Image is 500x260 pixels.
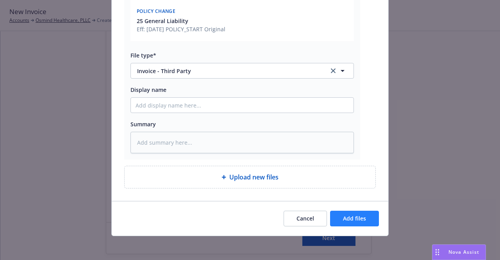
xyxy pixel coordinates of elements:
button: 25 General Liability [137,17,225,25]
a: clear selection [329,66,338,75]
button: Add files [330,211,379,226]
button: Invoice - Third Partyclear selection [130,63,354,79]
span: Add files [343,215,366,222]
span: Cancel [296,215,314,222]
div: Upload new files [124,166,376,188]
span: Nova Assist [448,249,479,255]
div: Drag to move [432,245,442,260]
button: Nova Assist [432,244,486,260]
span: 25 General Liability [137,17,188,25]
button: Cancel [284,211,327,226]
span: File type* [130,52,156,59]
span: Upload new files [229,172,279,182]
span: Invoice - Third Party [137,67,318,75]
span: Summary [130,120,156,128]
span: Display name [130,86,166,93]
input: Add display name here... [131,98,354,113]
span: Eff: [DATE] POLICY_START Original [137,25,225,33]
span: Policy change [137,8,175,14]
